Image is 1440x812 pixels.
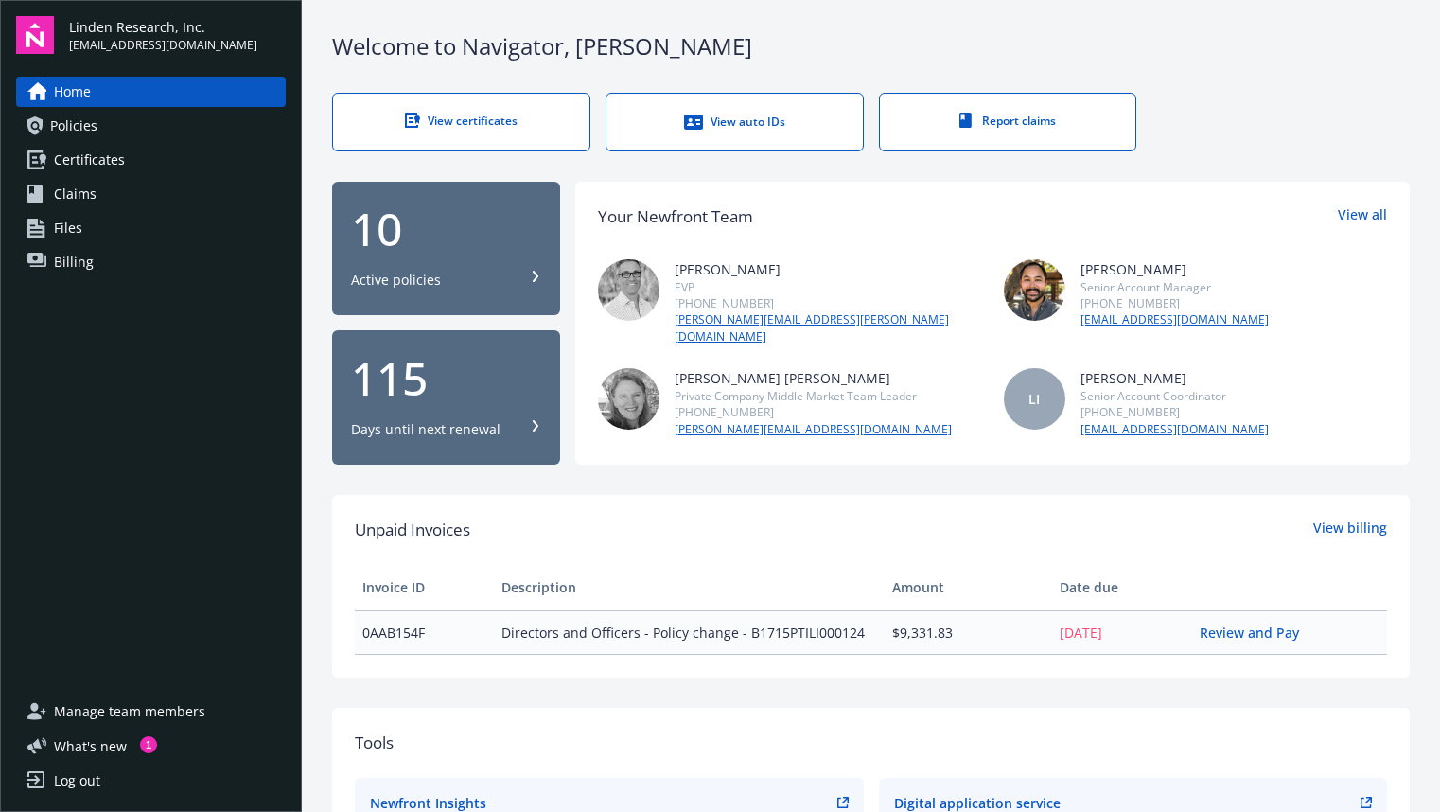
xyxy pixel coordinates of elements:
div: [PERSON_NAME] [675,259,981,279]
span: Billing [54,247,94,277]
button: What's new1 [16,736,157,756]
td: [DATE] [1052,610,1191,654]
th: Amount [885,565,1052,610]
a: Billing [16,247,286,277]
div: [PHONE_NUMBER] [675,404,952,420]
a: View certificates [332,93,590,151]
div: View auto IDs [644,113,825,132]
div: Your Newfront Team [598,204,753,229]
div: Welcome to Navigator , [PERSON_NAME] [332,30,1410,62]
span: Claims [54,179,97,209]
button: 115Days until next renewal [332,330,560,465]
span: Home [54,77,91,107]
span: What ' s new [54,736,127,756]
th: Invoice ID [355,565,494,610]
th: Description [494,565,885,610]
a: Report claims [879,93,1137,151]
div: [PHONE_NUMBER] [675,295,981,311]
span: Linden Research, Inc. [69,17,257,37]
a: View all [1338,204,1387,229]
a: Manage team members [16,697,286,727]
span: Manage team members [54,697,205,727]
img: photo [598,368,659,430]
a: [PERSON_NAME][EMAIL_ADDRESS][PERSON_NAME][DOMAIN_NAME] [675,311,981,345]
span: LI [1028,389,1040,409]
div: Active policies [351,271,441,290]
span: Certificates [54,145,125,175]
button: 10Active policies [332,182,560,316]
div: Tools [355,731,1387,755]
span: Directors and Officers - Policy change - B1715PTILI000124 [501,623,877,643]
div: View certificates [371,113,552,129]
img: photo [1004,259,1065,321]
a: [PERSON_NAME][EMAIL_ADDRESS][DOMAIN_NAME] [675,421,952,438]
div: [PHONE_NUMBER] [1080,404,1269,420]
a: Policies [16,111,286,141]
div: 10 [351,206,541,252]
a: Files [16,213,286,243]
a: View auto IDs [606,93,864,151]
a: [EMAIL_ADDRESS][DOMAIN_NAME] [1080,421,1269,438]
a: [EMAIL_ADDRESS][DOMAIN_NAME] [1080,311,1269,328]
div: [PERSON_NAME] [1080,259,1269,279]
span: Files [54,213,82,243]
th: Date due [1052,565,1191,610]
span: Policies [50,111,97,141]
a: Claims [16,179,286,209]
a: Certificates [16,145,286,175]
a: Review and Pay [1200,624,1314,642]
div: EVP [675,279,981,295]
img: photo [598,259,659,321]
span: [EMAIL_ADDRESS][DOMAIN_NAME] [69,37,257,54]
div: Log out [54,766,100,796]
td: 0AAB154F [355,610,494,654]
div: [PERSON_NAME] [PERSON_NAME] [675,368,952,388]
span: Unpaid Invoices [355,518,470,542]
div: Private Company Middle Market Team Leader [675,388,952,404]
button: Linden Research, Inc.[EMAIL_ADDRESS][DOMAIN_NAME] [69,16,286,54]
div: 115 [351,356,541,401]
div: Senior Account Coordinator [1080,388,1269,404]
img: navigator-logo.svg [16,16,54,54]
div: [PHONE_NUMBER] [1080,295,1269,311]
div: 1 [140,736,157,753]
div: Senior Account Manager [1080,279,1269,295]
td: $9,331.83 [885,610,1052,654]
div: Report claims [918,113,1098,129]
a: View billing [1313,518,1387,542]
div: Days until next renewal [351,420,500,439]
a: Home [16,77,286,107]
div: [PERSON_NAME] [1080,368,1269,388]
